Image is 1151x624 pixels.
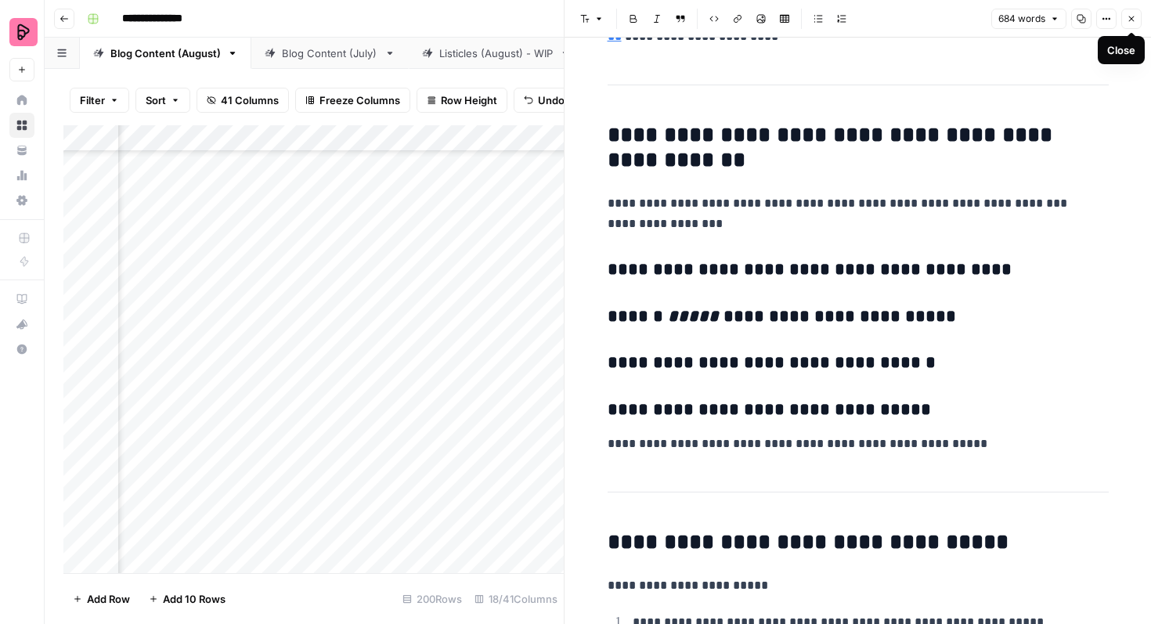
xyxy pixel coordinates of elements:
a: Your Data [9,138,34,163]
button: Row Height [417,88,507,113]
span: Undo [538,92,565,108]
button: Filter [70,88,129,113]
a: Blog Content (August) [80,38,251,69]
div: Blog Content (August) [110,45,221,61]
div: Close [1107,42,1135,58]
span: Freeze Columns [319,92,400,108]
a: Usage [9,163,34,188]
span: Add 10 Rows [163,591,226,607]
span: Row Height [441,92,497,108]
img: Preply Logo [9,18,38,46]
button: Undo [514,88,575,113]
button: 684 words [991,9,1066,29]
a: AirOps Academy [9,287,34,312]
span: 41 Columns [221,92,279,108]
span: Sort [146,92,166,108]
a: Browse [9,113,34,138]
div: What's new? [10,312,34,336]
button: Add Row [63,586,139,611]
button: Sort [135,88,190,113]
div: 18/41 Columns [468,586,564,611]
button: Help + Support [9,337,34,362]
button: 41 Columns [197,88,289,113]
div: Blog Content (July) [282,45,378,61]
button: Freeze Columns [295,88,410,113]
div: 200 Rows [396,586,468,611]
button: Workspace: Preply [9,13,34,52]
a: Home [9,88,34,113]
a: Listicles (August) - WIP [409,38,584,69]
div: Listicles (August) - WIP [439,45,554,61]
span: Filter [80,92,105,108]
a: Blog Content (July) [251,38,409,69]
button: Add 10 Rows [139,586,235,611]
button: What's new? [9,312,34,337]
span: Add Row [87,591,130,607]
span: 684 words [998,12,1045,26]
a: Settings [9,188,34,213]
